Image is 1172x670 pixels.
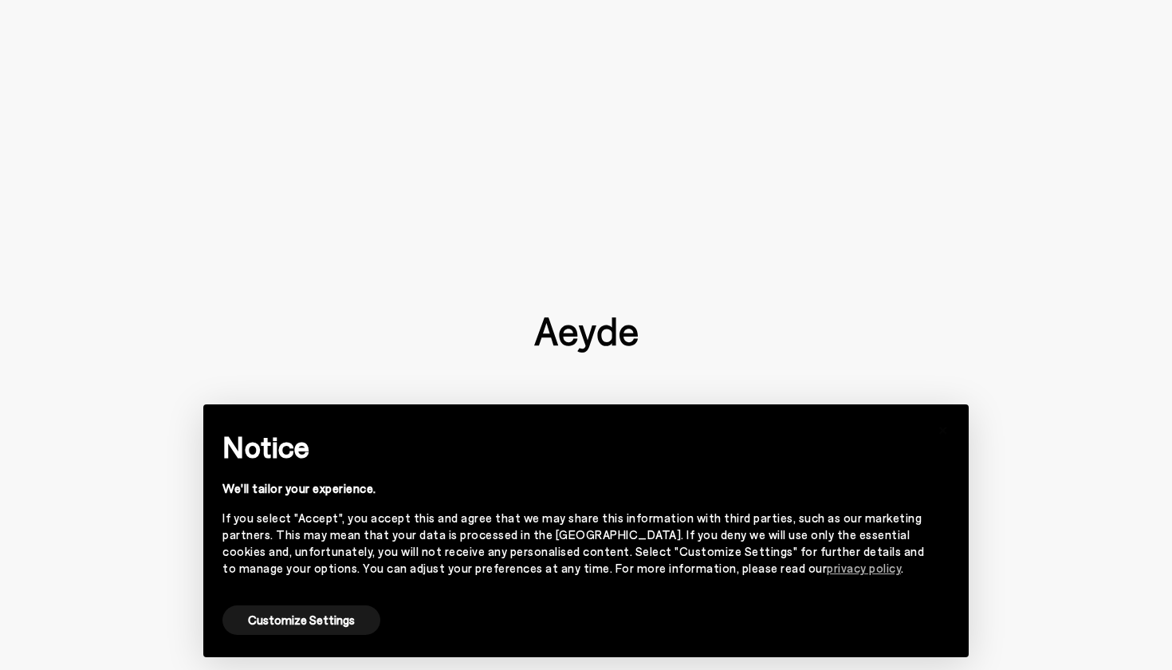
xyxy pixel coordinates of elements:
img: footer-logo.svg [534,317,638,353]
div: We'll tailor your experience. [222,480,924,497]
div: If you select "Accept", you accept this and agree that we may share this information with third p... [222,510,924,577]
button: Customize Settings [222,605,380,635]
button: Close this notice [924,409,962,447]
h2: Notice [222,426,924,467]
span: × [938,416,949,439]
a: privacy policy [827,561,901,575]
